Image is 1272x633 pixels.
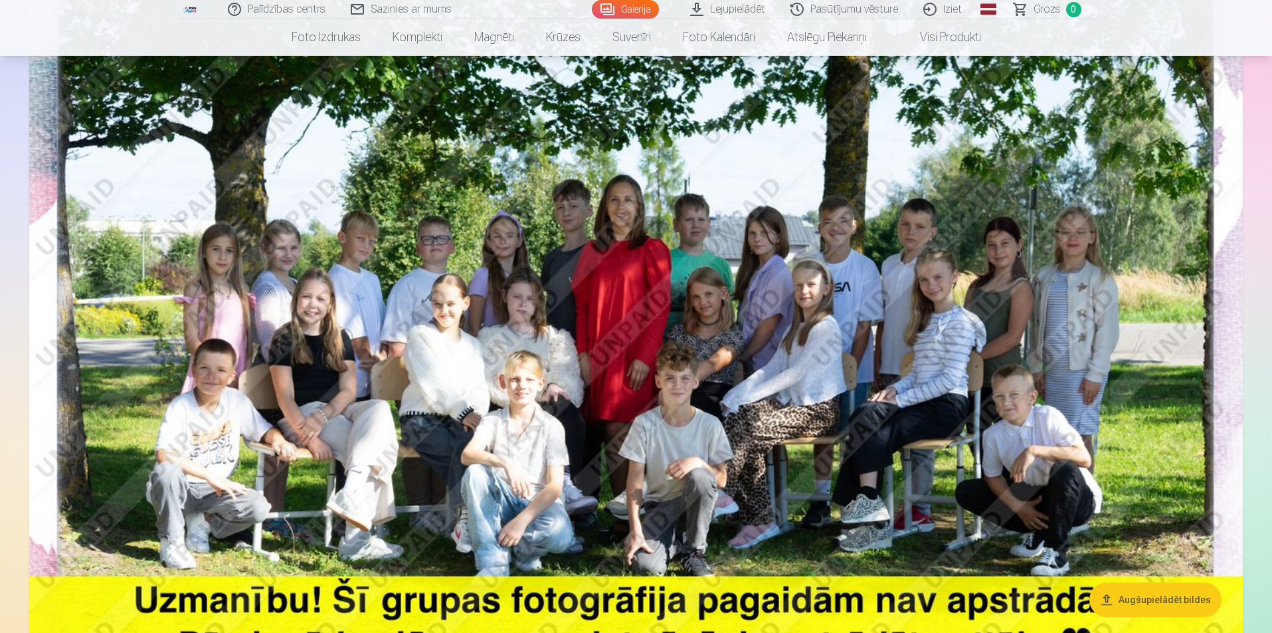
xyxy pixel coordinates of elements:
a: Foto kalendāri [667,19,771,56]
a: Suvenīri [596,19,667,56]
a: Visi produkti [883,19,997,56]
a: Krūzes [530,19,596,56]
button: Augšupielādēt bildes [1089,583,1222,617]
span: Grozs [1034,1,1061,17]
a: Magnēti [458,19,530,56]
img: /fa1 [183,5,198,13]
a: Foto izdrukas [276,19,377,56]
a: Komplekti [377,19,458,56]
a: Atslēgu piekariņi [771,19,883,56]
span: 0 [1066,2,1081,17]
